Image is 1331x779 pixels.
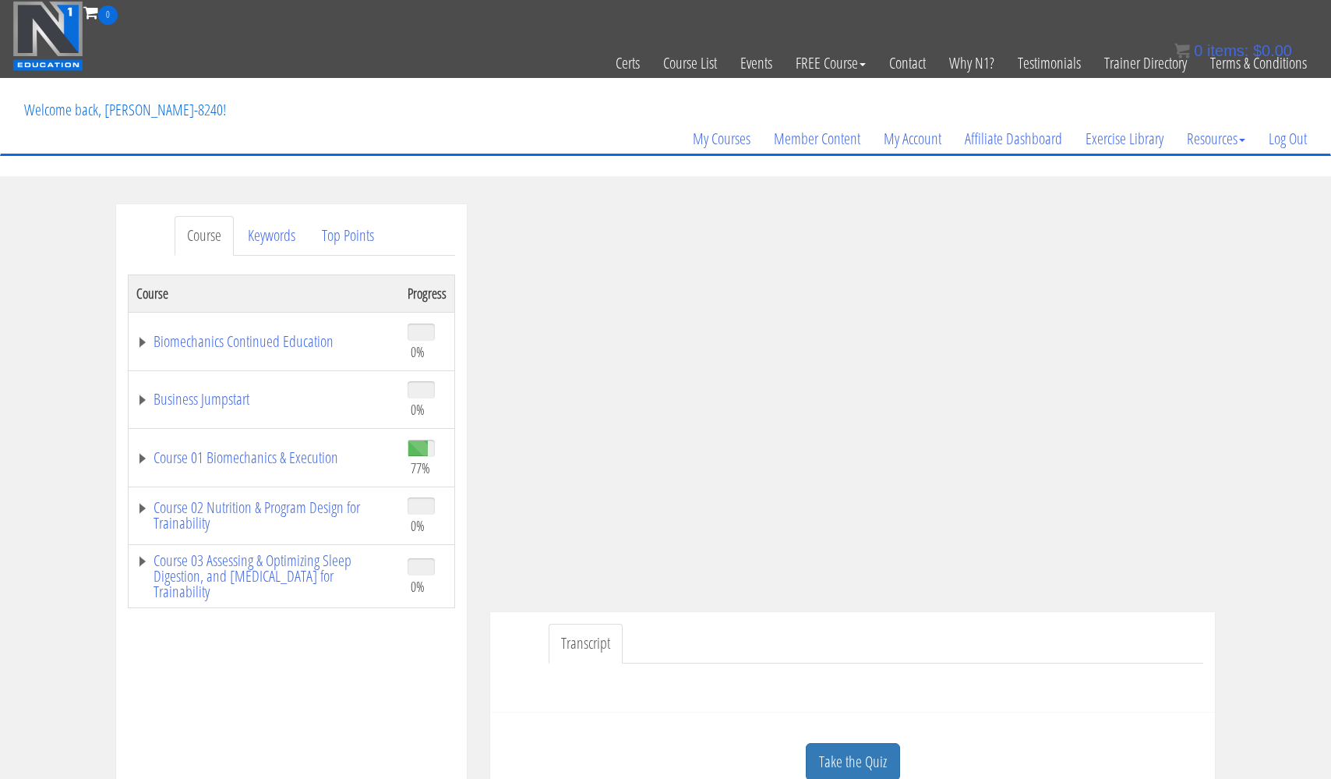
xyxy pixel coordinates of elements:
a: Course [175,216,234,256]
a: 0 items: $0.00 [1174,42,1292,59]
a: My Courses [681,101,762,176]
a: Log Out [1257,101,1319,176]
a: Transcript [549,624,623,664]
a: Course 03 Assessing & Optimizing Sleep Digestion, and [MEDICAL_DATA] for Trainability [136,553,392,600]
span: 0 [1194,42,1202,59]
img: icon11.png [1174,43,1190,58]
p: Welcome back, [PERSON_NAME]-8240! [12,79,238,141]
bdi: 0.00 [1253,42,1292,59]
a: Events [729,25,784,101]
a: Why N1? [937,25,1006,101]
span: $ [1253,42,1262,59]
a: Trainer Directory [1093,25,1199,101]
a: Testimonials [1006,25,1093,101]
th: Progress [400,274,455,312]
img: n1-education [12,1,83,71]
span: 0% [411,343,425,360]
a: Biomechanics Continued Education [136,334,392,349]
span: 0% [411,578,425,595]
a: Course 02 Nutrition & Program Design for Trainability [136,500,392,531]
span: items: [1207,42,1248,59]
a: Keywords [235,216,308,256]
span: 0% [411,517,425,534]
a: Business Jumpstart [136,391,392,407]
a: Course List [651,25,729,101]
a: Member Content [762,101,872,176]
a: Terms & Conditions [1199,25,1319,101]
a: Top Points [309,216,387,256]
a: Certs [604,25,651,101]
a: Contact [877,25,937,101]
a: Exercise Library [1074,101,1175,176]
a: 0 [83,2,118,23]
a: My Account [872,101,953,176]
a: FREE Course [784,25,877,101]
a: Resources [1175,101,1257,176]
span: 77% [411,459,430,476]
span: 0 [98,5,118,25]
span: 0% [411,401,425,418]
a: Course 01 Biomechanics & Execution [136,450,392,466]
th: Course [129,274,401,312]
a: Affiliate Dashboard [953,101,1074,176]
